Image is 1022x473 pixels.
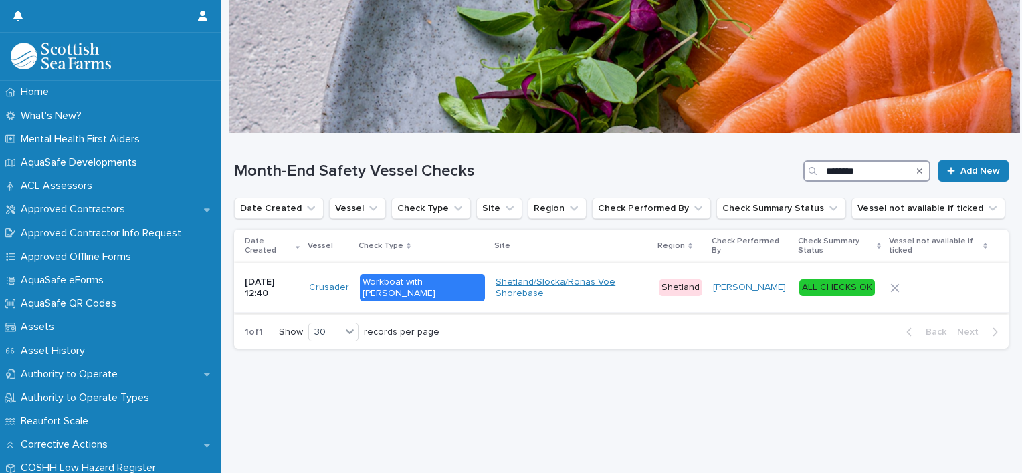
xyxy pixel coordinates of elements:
[798,234,874,259] p: Check Summary Status
[308,239,333,253] p: Vessel
[360,274,485,302] div: Workboat with [PERSON_NAME]
[960,166,1000,176] span: Add New
[938,160,1009,182] a: Add New
[329,198,386,219] button: Vessel
[15,415,99,428] p: Beaufort Scale
[15,180,103,192] p: ACL Assessors
[234,162,798,181] h1: Month-End Safety Vessel Checks
[15,133,150,146] p: Mental Health First Aiders
[234,198,324,219] button: Date Created
[713,282,786,293] a: [PERSON_NAME]
[889,234,979,259] p: Vessel not available if ticked
[309,325,341,339] div: 30
[15,391,160,404] p: Authority to Operate Types
[476,198,522,219] button: Site
[11,43,111,69] img: bPIBxiqnSb2ggTQWdOVV
[896,326,952,338] button: Back
[918,327,946,337] span: Back
[15,297,127,310] p: AquaSafe QR Codes
[15,438,118,451] p: Corrective Actions
[15,156,148,169] p: AquaSafe Developments
[15,345,96,357] p: Asset History
[659,279,702,296] div: Shetland
[957,327,987,337] span: Next
[359,239,403,253] p: Check Type
[15,86,60,98] p: Home
[279,327,303,338] p: Show
[716,198,846,219] button: Check Summary Status
[592,198,711,219] button: Check Performed By
[803,160,930,182] input: Search
[851,198,1005,219] button: Vessel not available if ticked
[15,110,92,122] p: What's New?
[364,327,439,338] p: records per page
[657,239,685,253] p: Region
[494,239,510,253] p: Site
[15,203,136,216] p: Approved Contractors
[15,227,192,240] p: Approved Contractor Info Request
[528,198,587,219] button: Region
[15,251,142,263] p: Approved Offline Forms
[245,277,298,299] p: [DATE] 12:40
[712,234,790,259] p: Check Performed By
[245,234,292,259] p: Date Created
[15,274,114,287] p: AquaSafe eForms
[15,368,128,381] p: Authority to Operate
[309,282,349,293] a: Crusader
[234,263,1009,313] tr: [DATE] 12:40Crusader Workboat with [PERSON_NAME]Shetland/Slocka/Ronas Voe Shorebase Shetland[PERS...
[496,277,648,299] a: Shetland/Slocka/Ronas Voe Shorebase
[15,321,65,333] p: Assets
[234,316,274,349] p: 1 of 1
[391,198,471,219] button: Check Type
[799,279,875,296] div: ALL CHECKS OK
[952,326,1009,338] button: Next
